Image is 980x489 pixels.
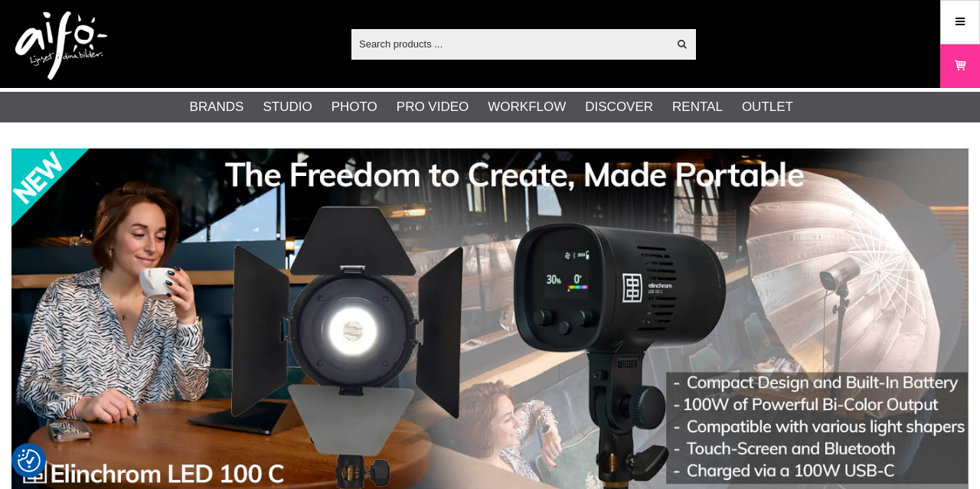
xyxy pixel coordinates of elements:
[488,97,566,117] a: Workflow
[397,97,469,117] a: Pro Video
[672,97,723,117] a: Rental
[263,97,312,117] a: Studio
[742,97,793,117] a: Outlet
[190,97,244,117] a: Brands
[18,447,41,474] button: Consent Preferences
[15,11,107,80] img: logo.png
[585,97,653,117] a: Discover
[18,449,41,472] img: Revisit consent button
[332,97,377,117] a: Photo
[351,32,668,55] input: Search products ...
